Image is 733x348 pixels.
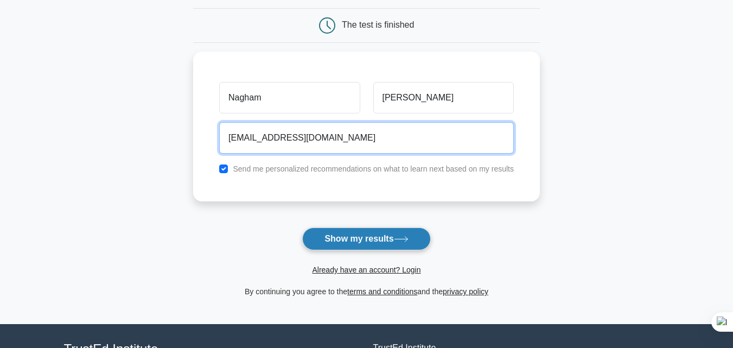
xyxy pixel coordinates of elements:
input: Email [219,122,514,154]
button: Show my results [302,227,430,250]
div: The test is finished [342,20,414,29]
a: privacy policy [443,287,488,296]
input: First name [219,82,360,113]
div: By continuing you agree to the and the [187,285,546,298]
label: Send me personalized recommendations on what to learn next based on my results [233,164,514,173]
a: Already have an account? Login [312,265,420,274]
input: Last name [373,82,514,113]
a: terms and conditions [347,287,417,296]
